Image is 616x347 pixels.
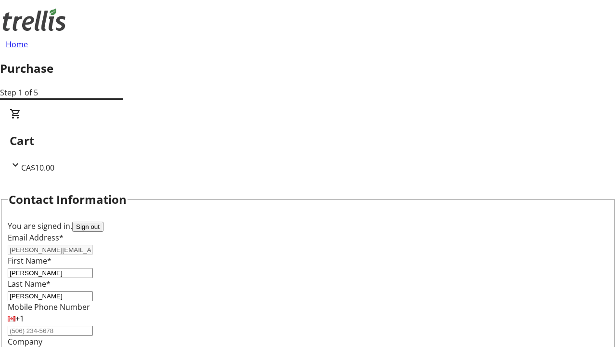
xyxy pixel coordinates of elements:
div: You are signed in. [8,220,608,232]
h2: Contact Information [9,191,127,208]
span: CA$10.00 [21,162,54,173]
label: Mobile Phone Number [8,302,90,312]
div: CartCA$10.00 [10,108,606,173]
h2: Cart [10,132,606,149]
input: (506) 234-5678 [8,326,93,336]
label: First Name* [8,255,51,266]
label: Company [8,336,42,347]
button: Sign out [72,222,103,232]
label: Last Name* [8,279,51,289]
label: Email Address* [8,232,64,243]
